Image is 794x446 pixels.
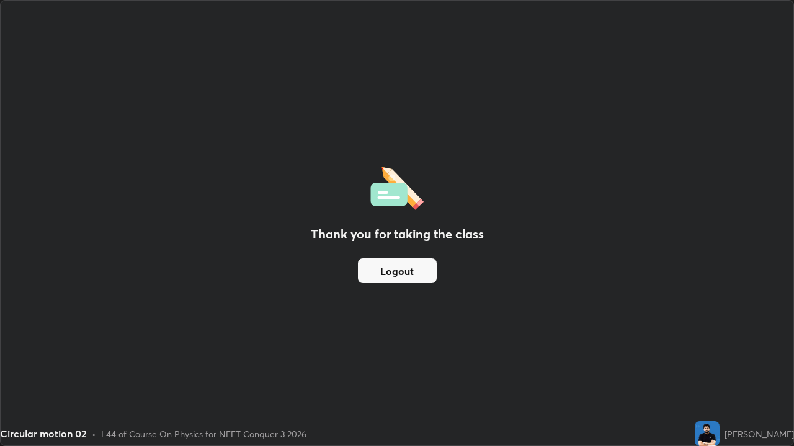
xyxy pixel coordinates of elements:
img: 83a18a2ccf0346ec988349b1c8dfe260.jpg [695,421,720,446]
img: offlineFeedback.1438e8b3.svg [370,163,424,210]
div: [PERSON_NAME] [725,427,794,440]
button: Logout [358,258,437,283]
h2: Thank you for taking the class [311,225,484,243]
div: • [92,427,96,440]
div: L44 of Course On Physics for NEET Conquer 3 2026 [101,427,306,440]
